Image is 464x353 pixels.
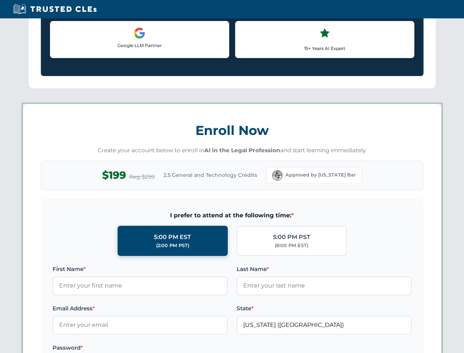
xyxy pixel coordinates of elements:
div: (2:00 PM PST) [156,242,189,249]
span: Reg $299 [129,172,155,181]
div: 5:00 PM PST [273,232,310,242]
input: Enter your first name [53,277,228,295]
div: (8:00 PM EST) [275,242,308,249]
span: I prefer to attend at the following time: [53,211,412,220]
strong: AI in the Legal Profession [204,147,280,154]
span: $199 [102,167,126,183]
p: 15+ Years AI Expert [241,45,408,52]
p: Google LLM Partner [56,42,223,49]
label: Last Name [237,265,412,274]
p: Create your account below to enroll in and start learning immediately. [41,146,424,155]
img: Google [134,27,145,39]
label: Password [53,343,228,352]
span: Approved by [US_STATE] Bar [285,171,356,179]
label: First Name [53,265,228,274]
img: Florida Bar [272,170,283,181]
h3: Enroll Now [41,119,424,142]
label: Email Address [53,304,228,313]
input: Enter your email [53,316,228,334]
div: 5:00 PM EST [154,232,191,242]
span: 2.5 General and Technology Credits [163,171,257,179]
input: Enter your last name [237,277,412,295]
label: State [237,304,412,313]
img: Trusted CLEs [11,4,99,15]
input: Florida (FL) [237,316,412,334]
